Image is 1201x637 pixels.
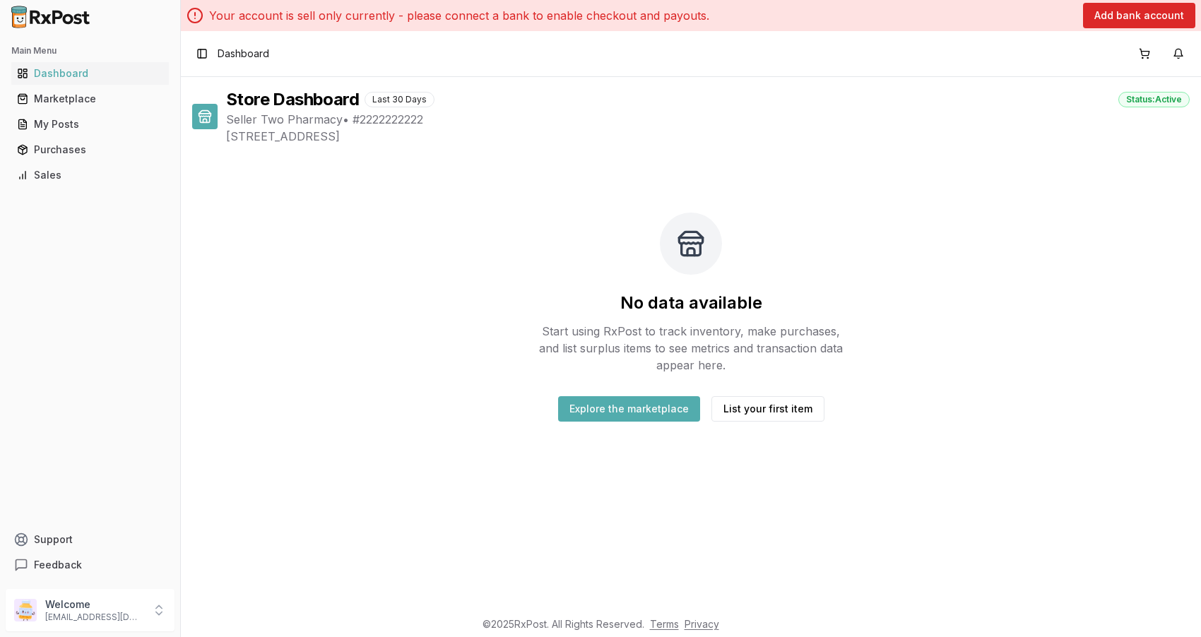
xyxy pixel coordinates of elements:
button: Purchases [6,138,174,161]
a: Privacy [685,618,719,630]
button: Sales [6,164,174,186]
div: Marketplace [17,92,163,106]
button: Dashboard [6,62,174,85]
button: Marketplace [6,88,174,110]
a: Terms [650,618,679,630]
a: Sales [11,162,169,188]
img: RxPost Logo [6,6,96,28]
button: Add bank account [1083,3,1195,28]
span: [STREET_ADDRESS] [226,128,1190,145]
span: Feedback [34,558,82,572]
div: Last 30 Days [365,92,434,107]
div: Dashboard [17,66,163,81]
div: My Posts [17,117,163,131]
p: Your account is sell only currently - please connect a bank to enable checkout and payouts. [209,7,709,24]
nav: breadcrumb [218,47,269,61]
a: My Posts [11,112,169,137]
p: Welcome [45,597,143,612]
div: Sales [17,168,163,182]
button: My Posts [6,113,174,136]
p: Start using RxPost to track inventory, make purchases, and list surplus items to see metrics and ... [533,323,849,374]
a: Purchases [11,137,169,162]
h1: Store Dashboard [226,88,359,111]
button: List your first item [711,396,824,422]
div: Purchases [17,143,163,157]
h2: No data available [620,292,762,314]
span: Dashboard [218,47,269,61]
a: Marketplace [11,86,169,112]
button: Explore the marketplace [558,396,700,422]
p: [EMAIL_ADDRESS][DOMAIN_NAME] [45,612,143,623]
h2: Main Menu [11,45,169,56]
button: Support [6,527,174,552]
a: Dashboard [11,61,169,86]
div: Status: Active [1118,92,1190,107]
button: Feedback [6,552,174,578]
img: User avatar [14,599,37,621]
span: Seller Two Pharmacy • # 2222222222 [226,111,1190,128]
